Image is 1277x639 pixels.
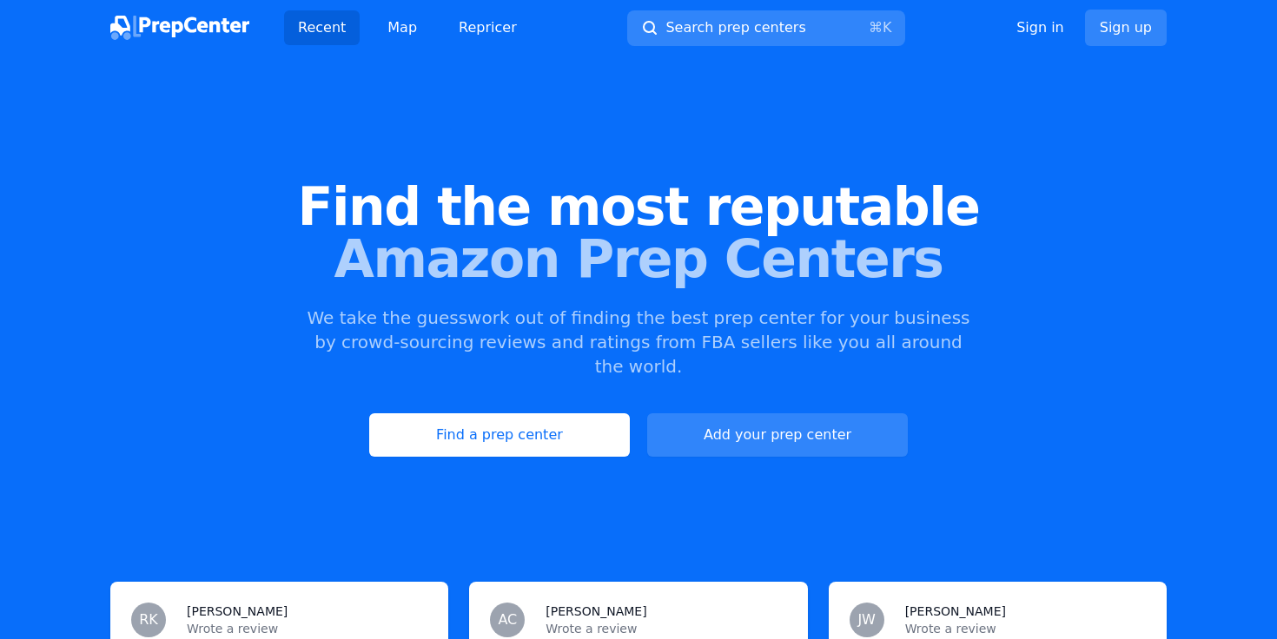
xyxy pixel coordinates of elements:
[1085,10,1167,46] a: Sign up
[905,603,1006,620] h3: [PERSON_NAME]
[883,19,892,36] kbd: K
[28,181,1249,233] span: Find the most reputable
[647,413,908,457] a: Add your prep center
[665,17,805,38] span: Search prep centers
[139,613,158,627] span: RK
[445,10,531,45] a: Repricer
[905,620,1146,637] p: Wrote a review
[110,16,249,40] img: PrepCenter
[546,603,646,620] h3: [PERSON_NAME]
[1016,17,1064,38] a: Sign in
[369,413,630,457] a: Find a prep center
[498,613,517,627] span: AC
[546,620,786,637] p: Wrote a review
[28,233,1249,285] span: Amazon Prep Centers
[187,620,427,637] p: Wrote a review
[305,306,972,379] p: We take the guesswork out of finding the best prep center for your business by crowd-sourcing rev...
[869,19,883,36] kbd: ⌘
[284,10,360,45] a: Recent
[857,613,876,627] span: JW
[627,10,905,46] button: Search prep centers⌘K
[187,603,288,620] h3: [PERSON_NAME]
[374,10,431,45] a: Map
